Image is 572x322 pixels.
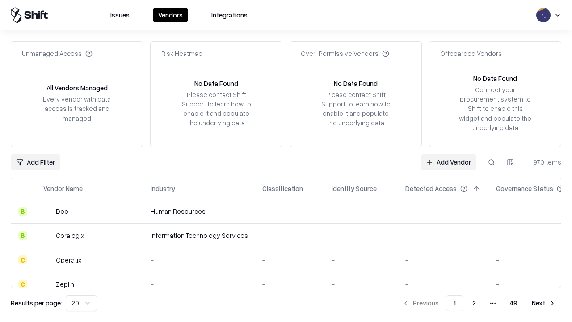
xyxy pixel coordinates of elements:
[18,231,27,240] div: B
[332,184,377,193] div: Identity Source
[405,207,482,216] div: -
[332,207,391,216] div: -
[22,49,93,58] div: Unmanaged Access
[43,255,52,264] img: Operatix
[153,8,188,22] button: Vendors
[46,83,108,93] div: All Vendors Managed
[458,85,532,132] div: Connect your procurement system to Shift to enable this widget and populate the underlying data
[262,207,317,216] div: -
[43,231,52,240] img: Coralogix
[151,231,248,240] div: Information Technology Services
[11,154,60,170] button: Add Filter
[11,298,62,308] p: Results per page:
[446,295,463,311] button: 1
[503,295,525,311] button: 49
[526,157,561,167] div: 970 items
[405,255,482,265] div: -
[262,280,317,289] div: -
[319,90,393,128] div: Please contact Shift Support to learn how to enable it and populate the underlying data
[465,295,483,311] button: 2
[405,280,482,289] div: -
[440,49,502,58] div: Offboarded Vendors
[151,207,248,216] div: Human Resources
[40,94,114,123] div: Every vendor with data access is tracked and managed
[334,79,378,88] div: No Data Found
[397,295,561,311] nav: pagination
[332,231,391,240] div: -
[56,280,74,289] div: Zeplin
[262,184,303,193] div: Classification
[301,49,389,58] div: Over-Permissive Vendors
[151,280,248,289] div: -
[206,8,253,22] button: Integrations
[405,231,482,240] div: -
[105,8,135,22] button: Issues
[405,184,457,193] div: Detected Access
[262,255,317,265] div: -
[56,231,84,240] div: Coralogix
[194,79,238,88] div: No Data Found
[473,74,517,83] div: No Data Found
[262,231,317,240] div: -
[56,207,70,216] div: Deel
[18,255,27,264] div: C
[526,295,561,311] button: Next
[18,207,27,216] div: B
[179,90,253,128] div: Please contact Shift Support to learn how to enable it and populate the underlying data
[43,280,52,288] img: Zeplin
[56,255,81,265] div: Operatix
[332,255,391,265] div: -
[151,255,248,265] div: -
[332,280,391,289] div: -
[151,184,175,193] div: Industry
[161,49,202,58] div: Risk Heatmap
[43,184,83,193] div: Vendor Name
[18,280,27,288] div: C
[496,184,553,193] div: Governance Status
[43,207,52,216] img: Deel
[421,154,476,170] a: Add Vendor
